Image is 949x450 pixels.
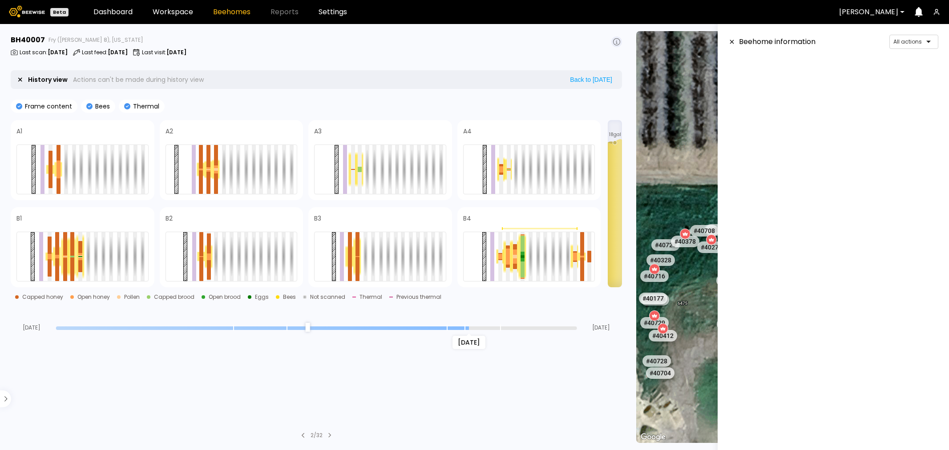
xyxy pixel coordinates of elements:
[359,294,382,300] div: Thermal
[50,8,69,16] div: Beta
[463,128,472,134] h4: A4
[271,8,299,16] span: Reports
[639,293,667,304] div: # 40177
[166,215,173,221] h4: B2
[28,76,68,83] p: History view
[580,325,622,330] span: [DATE]
[716,318,745,330] div: # 40256
[319,8,347,16] a: Settings
[16,128,22,134] h4: A1
[697,241,726,253] div: # 40270
[690,225,718,237] div: # 40708
[48,37,143,43] span: Fry ([PERSON_NAME] 8), [US_STATE]
[314,215,321,221] h4: B3
[16,215,22,221] h4: B1
[651,239,680,251] div: # 40727
[739,38,816,45] h3: Beehome information
[609,133,621,137] span: 18 gal
[77,294,110,300] div: Open honey
[130,103,159,109] p: Thermal
[255,294,269,300] div: Eggs
[93,103,110,109] p: Bees
[142,50,186,55] p: Last visit :
[642,355,671,367] div: # 40728
[396,294,441,300] div: Previous thermal
[11,36,45,44] h3: BH 40007
[154,294,194,300] div: Capped brood
[638,431,668,443] img: Google
[310,294,345,300] div: Not scanned
[82,50,128,55] p: Last feed :
[166,128,173,134] h4: A2
[452,336,485,349] div: [DATE]
[716,275,744,286] div: # 40042
[48,48,68,56] b: [DATE]
[567,76,615,84] button: Back to [DATE]
[166,48,186,56] b: [DATE]
[153,8,193,16] a: Workspace
[22,294,63,300] div: Capped honey
[640,270,668,282] div: # 40716
[124,294,140,300] div: Pollen
[649,330,677,342] div: # 40412
[640,317,668,329] div: # 40729
[9,6,45,17] img: Beewise logo
[108,48,128,56] b: [DATE]
[93,8,133,16] a: Dashboard
[213,8,250,16] a: Beehomes
[670,236,699,247] div: # 40378
[20,50,68,55] p: Last scan :
[283,294,296,300] div: Bees
[11,325,52,330] span: [DATE]
[638,431,668,443] a: Open this area in Google Maps (opens a new window)
[22,103,72,109] p: Frame content
[73,76,204,83] p: Actions can't be made during history view
[209,294,241,300] div: Open brood
[646,254,675,266] div: # 40328
[311,431,323,439] div: 2 / 32
[314,128,322,134] h4: A3
[641,294,669,305] div: # 40709
[646,367,674,379] div: # 40704
[463,215,471,221] h4: B4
